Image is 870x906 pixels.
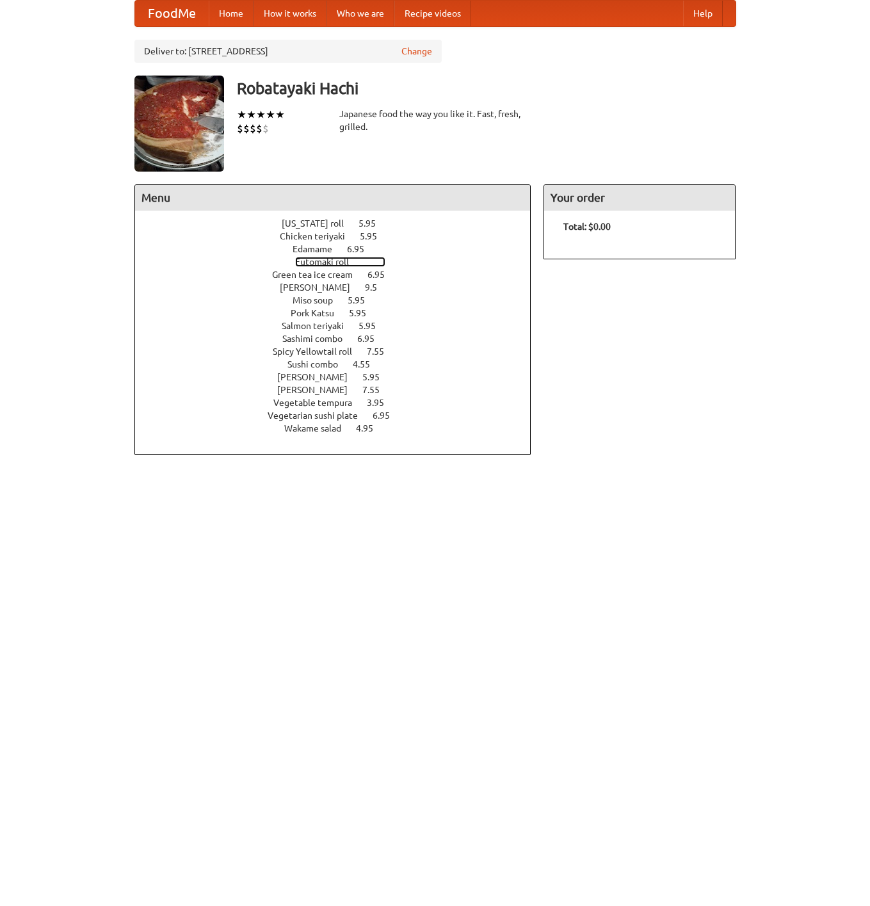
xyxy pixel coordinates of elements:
a: [PERSON_NAME] 5.95 [277,372,403,382]
div: Japanese food the way you like it. Fast, fresh, grilled. [339,108,531,133]
span: Pork Katsu [291,308,347,318]
a: Miso soup 5.95 [293,295,389,305]
li: ★ [256,108,266,122]
a: Sashimi combo 6.95 [282,334,398,344]
a: Futomaki roll [295,257,385,267]
span: 5.95 [360,231,390,241]
span: 9.5 [365,282,390,293]
a: Home [209,1,254,26]
span: Vegetable tempura [273,398,365,408]
span: Wakame salad [284,423,354,433]
a: [US_STATE] roll 5.95 [282,218,399,229]
b: Total: $0.00 [563,222,611,232]
li: ★ [237,108,246,122]
a: Help [683,1,723,26]
a: Recipe videos [394,1,471,26]
li: $ [237,122,243,136]
span: [US_STATE] roll [282,218,357,229]
span: 3.95 [367,398,397,408]
span: Futomaki roll [295,257,362,267]
span: 5.95 [349,308,379,318]
a: Sushi combo 4.55 [287,359,394,369]
a: Vegetarian sushi plate 6.95 [268,410,414,421]
a: Green tea ice cream 6.95 [272,270,408,280]
a: Who we are [326,1,394,26]
a: Salmon teriyaki 5.95 [282,321,399,331]
div: Deliver to: [STREET_ADDRESS] [134,40,442,63]
span: Green tea ice cream [272,270,366,280]
img: angular.jpg [134,76,224,172]
a: FoodMe [135,1,209,26]
a: Chicken teriyaki 5.95 [280,231,401,241]
span: Edamame [293,244,345,254]
span: Spicy Yellowtail roll [273,346,365,357]
span: 7.55 [367,346,397,357]
span: 5.95 [362,372,392,382]
a: Wakame salad 4.95 [284,423,397,433]
span: 4.95 [356,423,386,433]
h4: Your order [544,185,735,211]
span: [PERSON_NAME] [277,385,360,395]
a: Spicy Yellowtail roll 7.55 [273,346,408,357]
span: 4.55 [353,359,383,369]
span: [PERSON_NAME] [277,372,360,382]
a: [PERSON_NAME] 9.5 [280,282,401,293]
span: Sashimi combo [282,334,355,344]
li: ★ [275,108,285,122]
a: Vegetable tempura 3.95 [273,398,408,408]
a: Pork Katsu 5.95 [291,308,390,318]
span: 6.95 [373,410,403,421]
a: [PERSON_NAME] 7.55 [277,385,403,395]
span: 6.95 [347,244,377,254]
span: 7.55 [362,385,392,395]
span: Sushi combo [287,359,351,369]
li: ★ [246,108,256,122]
h4: Menu [135,185,531,211]
a: Change [401,45,432,58]
li: $ [256,122,262,136]
li: $ [250,122,256,136]
li: $ [262,122,269,136]
span: Vegetarian sushi plate [268,410,371,421]
span: [PERSON_NAME] [280,282,363,293]
a: Edamame 6.95 [293,244,388,254]
span: 5.95 [348,295,378,305]
span: Salmon teriyaki [282,321,357,331]
span: Miso soup [293,295,346,305]
span: Chicken teriyaki [280,231,358,241]
span: 5.95 [358,218,389,229]
span: 6.95 [357,334,387,344]
h3: Robatayaki Hachi [237,76,736,101]
span: 6.95 [367,270,398,280]
a: How it works [254,1,326,26]
li: ★ [266,108,275,122]
span: 5.95 [358,321,389,331]
li: $ [243,122,250,136]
